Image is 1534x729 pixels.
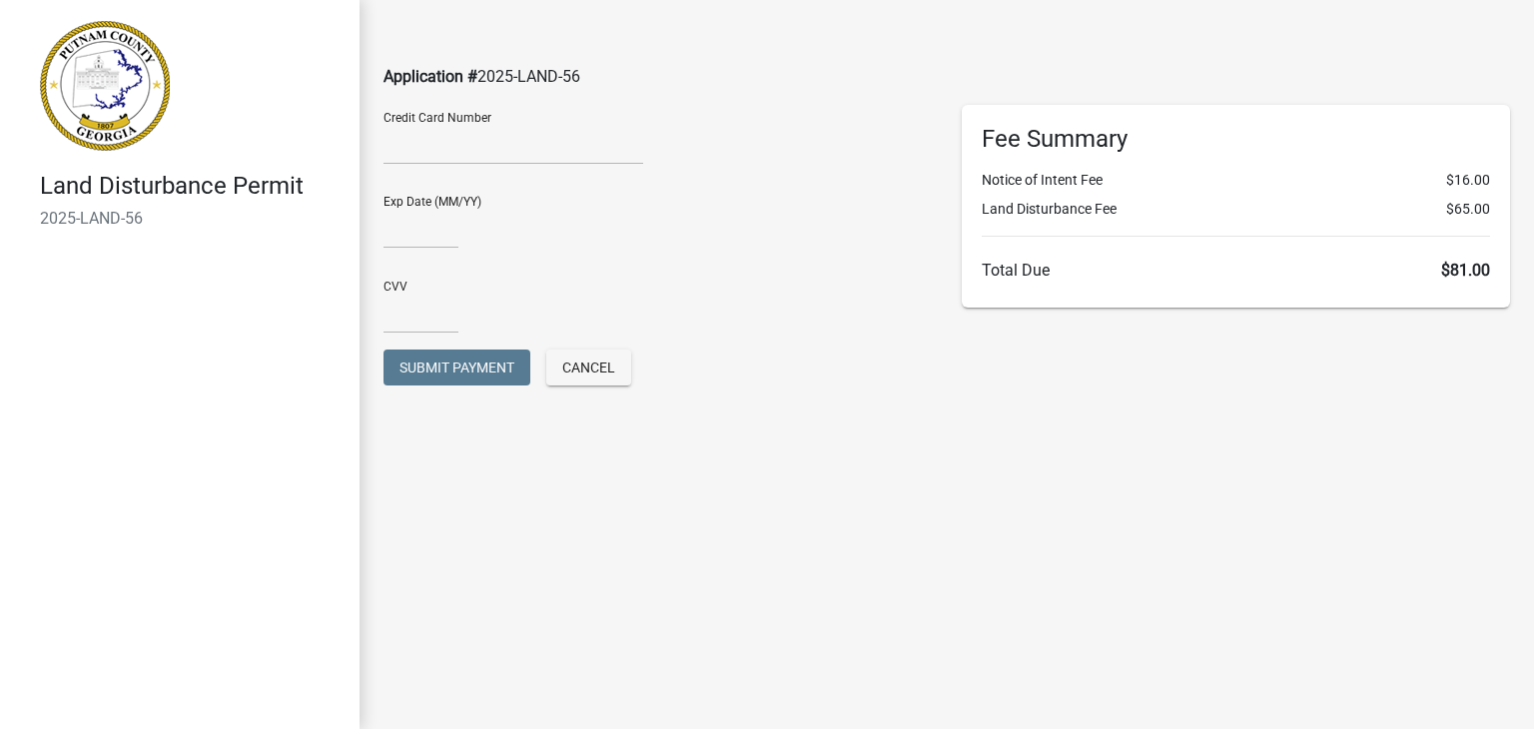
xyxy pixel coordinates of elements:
span: Application # [383,67,477,86]
span: $65.00 [1446,199,1490,220]
span: $81.00 [1441,261,1490,280]
label: Credit Card Number [383,112,491,124]
h4: Land Disturbance Permit [40,172,344,201]
button: Submit Payment [383,350,530,385]
span: Submit Payment [399,360,514,375]
img: Putnam County, Georgia [40,21,170,151]
button: Cancel [546,350,631,385]
li: Notice of Intent Fee [982,170,1490,191]
h6: Fee Summary [982,125,1490,154]
span: 2025-LAND-56 [477,67,580,86]
h6: Total Due [982,261,1490,280]
h6: 2025-LAND-56 [40,209,344,228]
span: $16.00 [1446,170,1490,191]
li: Land Disturbance Fee [982,199,1490,220]
span: Cancel [562,360,615,375]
